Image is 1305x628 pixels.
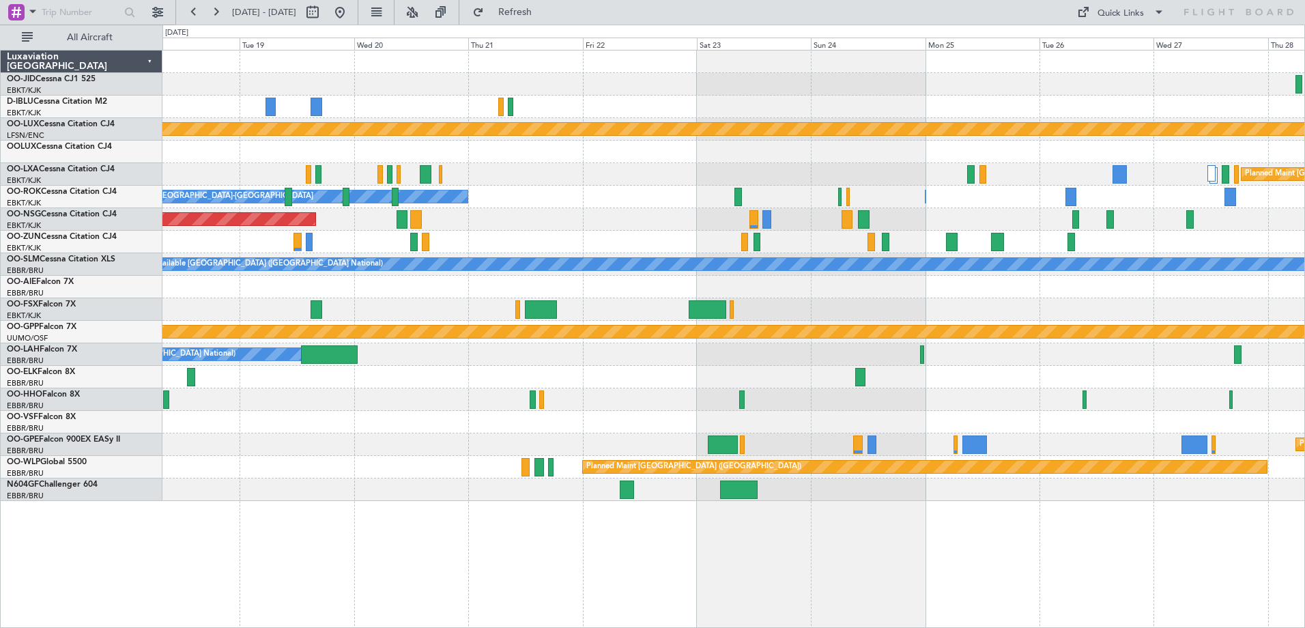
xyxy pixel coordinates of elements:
input: Trip Number [42,2,120,23]
a: OOLUXCessna Citation CJ4 [7,143,112,151]
a: OO-AIEFalcon 7X [7,278,74,286]
a: EBKT/KJK [7,108,41,118]
span: OO-JID [7,75,35,83]
a: EBBR/BRU [7,288,44,298]
a: EBBR/BRU [7,356,44,366]
div: Owner [GEOGRAPHIC_DATA]-[GEOGRAPHIC_DATA] [129,186,313,207]
span: OO-GPE [7,436,39,444]
a: UUMO/OSF [7,333,48,343]
span: OO-LUX [7,120,39,128]
a: EBKT/KJK [7,243,41,253]
span: OO-VSF [7,413,38,421]
div: A/C Unavailable [GEOGRAPHIC_DATA] ([GEOGRAPHIC_DATA] National) [129,254,383,274]
button: Quick Links [1070,1,1171,23]
a: OO-GPEFalcon 900EX EASy II [7,436,120,444]
a: OO-LXACessna Citation CJ4 [7,165,115,173]
span: [DATE] - [DATE] [232,6,296,18]
span: OO-LXA [7,165,39,173]
a: LFSN/ENC [7,130,44,141]
a: EBBR/BRU [7,491,44,501]
a: OO-HHOFalcon 8X [7,390,80,399]
a: OO-LUXCessna Citation CJ4 [7,120,115,128]
div: Sun 24 [811,38,925,50]
div: Wed 27 [1153,38,1267,50]
a: OO-LAHFalcon 7X [7,345,77,354]
span: OO-FSX [7,300,38,309]
span: OO-NSG [7,210,41,218]
span: OO-ELK [7,368,38,376]
a: D-IBLUCessna Citation M2 [7,98,107,106]
div: Quick Links [1098,7,1144,20]
a: OO-ELKFalcon 8X [7,368,75,376]
a: EBKT/KJK [7,311,41,321]
div: Mon 25 [926,38,1039,50]
span: OO-LAH [7,345,40,354]
span: Refresh [487,8,544,17]
div: Wed 20 [354,38,468,50]
div: Sat 23 [697,38,811,50]
a: OO-ZUNCessna Citation CJ4 [7,233,117,241]
a: OO-WLPGlobal 5500 [7,458,87,466]
a: OO-VSFFalcon 8X [7,413,76,421]
a: OO-GPPFalcon 7X [7,323,76,331]
span: OO-AIE [7,278,36,286]
a: EBKT/KJK [7,85,41,96]
span: OO-GPP [7,323,39,331]
div: Tue 26 [1039,38,1153,50]
span: OO-WLP [7,458,40,466]
div: [DATE] [165,27,188,39]
div: Tue 19 [240,38,354,50]
a: EBBR/BRU [7,423,44,433]
span: N604GF [7,481,39,489]
button: All Aircraft [15,27,148,48]
span: OOLUX [7,143,36,151]
a: EBKT/KJK [7,198,41,208]
a: OO-FSXFalcon 7X [7,300,76,309]
span: OO-ZUN [7,233,41,241]
button: Refresh [466,1,548,23]
div: Fri 22 [583,38,697,50]
div: Planned Maint [GEOGRAPHIC_DATA] ([GEOGRAPHIC_DATA]) [586,457,801,477]
span: D-IBLU [7,98,33,106]
a: OO-ROKCessna Citation CJ4 [7,188,117,196]
div: Mon 18 [126,38,240,50]
div: Thu 21 [468,38,582,50]
a: OO-NSGCessna Citation CJ4 [7,210,117,218]
span: OO-SLM [7,255,40,263]
a: EBBR/BRU [7,401,44,411]
a: EBBR/BRU [7,266,44,276]
a: EBBR/BRU [7,468,44,479]
a: OO-JIDCessna CJ1 525 [7,75,96,83]
a: EBBR/BRU [7,446,44,456]
span: OO-ROK [7,188,41,196]
a: N604GFChallenger 604 [7,481,98,489]
span: All Aircraft [35,33,144,42]
a: EBKT/KJK [7,220,41,231]
a: EBBR/BRU [7,378,44,388]
span: OO-HHO [7,390,42,399]
a: EBKT/KJK [7,175,41,186]
a: OO-SLMCessna Citation XLS [7,255,115,263]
